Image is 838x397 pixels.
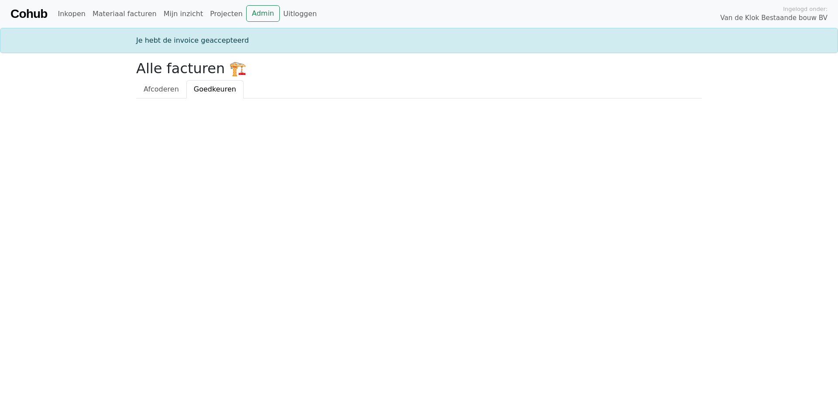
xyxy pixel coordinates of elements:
[194,85,236,93] span: Goedkeuren
[206,5,246,23] a: Projecten
[280,5,320,23] a: Uitloggen
[54,5,89,23] a: Inkopen
[136,60,702,77] h2: Alle facturen 🏗️
[136,80,186,98] a: Afcoderen
[89,5,160,23] a: Materiaal facturen
[186,80,244,98] a: Goedkeuren
[10,3,47,24] a: Cohub
[144,85,179,93] span: Afcoderen
[720,13,828,23] span: Van de Klok Bestaande bouw BV
[131,35,707,46] div: Je hebt de invoice geaccepteerd
[160,5,207,23] a: Mijn inzicht
[246,5,280,22] a: Admin
[783,5,828,13] span: Ingelogd onder:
